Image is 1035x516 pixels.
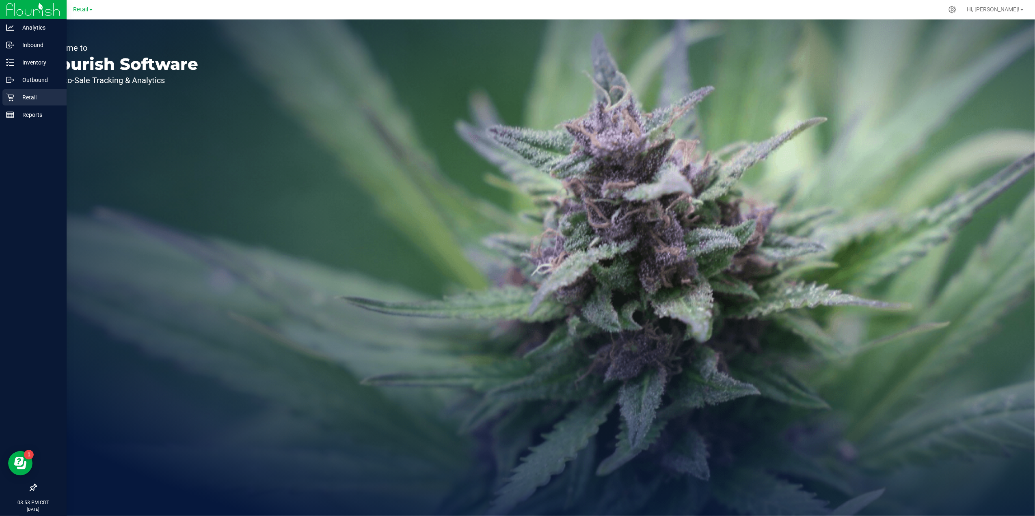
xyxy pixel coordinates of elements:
[6,41,14,49] inline-svg: Inbound
[14,40,63,50] p: Inbound
[6,93,14,101] inline-svg: Retail
[6,58,14,67] inline-svg: Inventory
[44,44,198,52] p: Welcome to
[14,58,63,67] p: Inventory
[6,111,14,119] inline-svg: Reports
[44,56,198,72] p: Flourish Software
[4,499,63,506] p: 03:53 PM CDT
[14,110,63,120] p: Reports
[6,24,14,32] inline-svg: Analytics
[14,92,63,102] p: Retail
[73,6,89,13] span: Retail
[8,451,32,475] iframe: Resource center
[44,76,198,84] p: Seed-to-Sale Tracking & Analytics
[24,450,34,460] iframe: Resource center unread badge
[947,6,957,13] div: Manage settings
[4,506,63,512] p: [DATE]
[967,6,1020,13] span: Hi, [PERSON_NAME]!
[6,76,14,84] inline-svg: Outbound
[14,75,63,85] p: Outbound
[14,23,63,32] p: Analytics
